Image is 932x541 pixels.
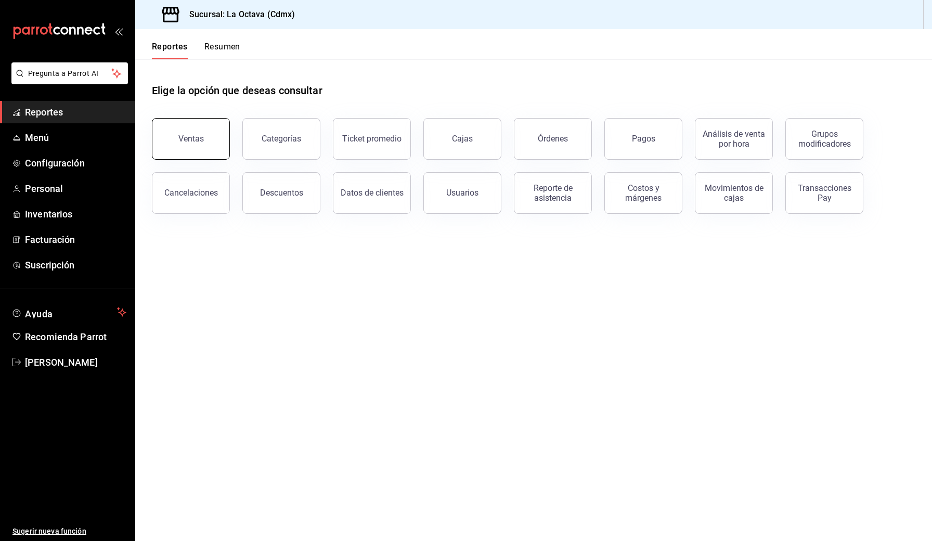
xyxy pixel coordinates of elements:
span: Inventarios [25,207,126,221]
span: Pregunta a Parrot AI [28,68,112,79]
span: [PERSON_NAME] [25,355,126,369]
div: Descuentos [260,188,303,198]
div: Grupos modificadores [792,129,857,149]
div: Ventas [178,134,204,144]
button: Movimientos de cajas [695,172,773,214]
div: Órdenes [538,134,568,144]
div: Cajas [452,134,473,144]
button: Cancelaciones [152,172,230,214]
span: Configuración [25,156,126,170]
span: Personal [25,182,126,196]
div: Cancelaciones [164,188,218,198]
h1: Elige la opción que deseas consultar [152,83,322,98]
span: Ayuda [25,306,113,318]
button: Órdenes [514,118,592,160]
button: Ventas [152,118,230,160]
div: Movimientos de cajas [702,183,766,203]
span: Recomienda Parrot [25,330,126,344]
button: Ticket promedio [333,118,411,160]
div: Pagos [632,134,655,144]
div: Análisis de venta por hora [702,129,766,149]
button: open_drawer_menu [114,27,123,35]
div: Datos de clientes [341,188,404,198]
button: Reporte de asistencia [514,172,592,214]
button: Costos y márgenes [604,172,682,214]
span: Sugerir nueva función [12,526,126,537]
a: Pregunta a Parrot AI [7,75,128,86]
div: Ticket promedio [342,134,402,144]
button: Pregunta a Parrot AI [11,62,128,84]
div: Reporte de asistencia [521,183,585,203]
span: Facturación [25,233,126,247]
div: Costos y márgenes [611,183,676,203]
button: Categorías [242,118,320,160]
button: Reportes [152,42,188,59]
button: Resumen [204,42,240,59]
button: Datos de clientes [333,172,411,214]
div: Categorías [262,134,301,144]
button: Usuarios [423,172,501,214]
span: Suscripción [25,258,126,272]
div: navigation tabs [152,42,240,59]
button: Pagos [604,118,682,160]
button: Análisis de venta por hora [695,118,773,160]
button: Transacciones Pay [785,172,863,214]
button: Grupos modificadores [785,118,863,160]
div: Transacciones Pay [792,183,857,203]
span: Menú [25,131,126,145]
button: Descuentos [242,172,320,214]
h3: Sucursal: La Octava (Cdmx) [181,8,295,21]
span: Reportes [25,105,126,119]
div: Usuarios [446,188,478,198]
button: Cajas [423,118,501,160]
